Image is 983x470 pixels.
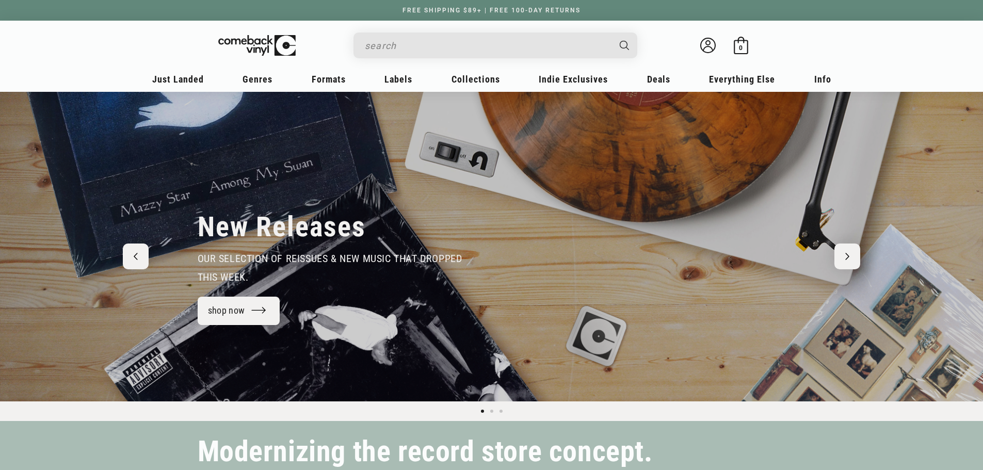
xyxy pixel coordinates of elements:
div: Search [353,33,637,58]
span: Labels [384,74,412,85]
span: 0 [739,44,743,52]
span: Info [814,74,831,85]
button: Load slide 3 of 3 [496,407,506,416]
a: FREE SHIPPING $89+ | FREE 100-DAY RETURNS [392,7,591,14]
span: Formats [312,74,346,85]
button: Previous slide [123,244,149,269]
h2: Modernizing the record store concept. [198,440,653,464]
button: Load slide 2 of 3 [487,407,496,416]
button: Search [610,33,638,58]
span: Indie Exclusives [539,74,608,85]
span: Collections [452,74,500,85]
span: Just Landed [152,74,204,85]
span: Genres [243,74,272,85]
a: shop now [198,297,280,325]
button: Load slide 1 of 3 [478,407,487,416]
span: Deals [647,74,670,85]
span: our selection of reissues & new music that dropped this week. [198,252,462,283]
input: search [365,35,609,56]
span: Everything Else [709,74,775,85]
button: Next slide [834,244,860,269]
h2: New Releases [198,210,366,244]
